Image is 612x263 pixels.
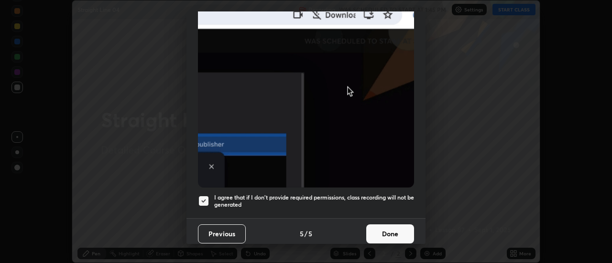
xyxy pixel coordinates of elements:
[305,229,307,239] h4: /
[198,224,246,243] button: Previous
[300,229,304,239] h4: 5
[308,229,312,239] h4: 5
[214,194,414,209] h5: I agree that if I don't provide required permissions, class recording will not be generated
[366,224,414,243] button: Done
